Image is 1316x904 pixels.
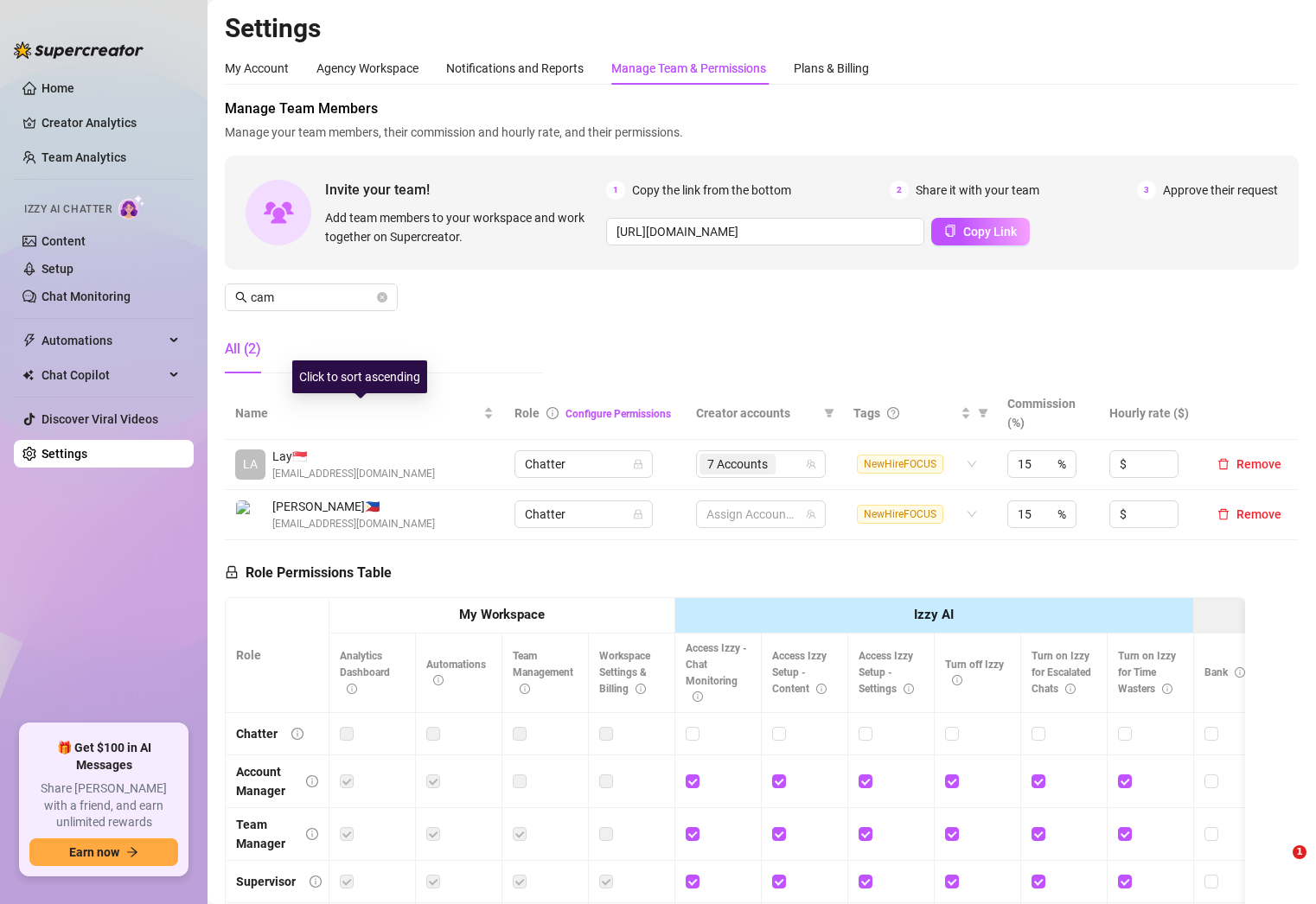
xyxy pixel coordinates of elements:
[306,828,318,840] span: info-circle
[426,659,486,687] span: Automations
[686,642,747,703] span: Access Izzy - Chat Monitoring
[821,400,838,426] span: filter
[1211,504,1288,525] button: Remove
[42,262,73,276] a: Setup
[1065,684,1076,694] span: info-circle
[611,59,766,78] div: Manage Team & Permissions
[1217,508,1230,520] span: delete
[857,505,943,524] span: NewHireFOCUS
[963,225,1017,239] span: Copy Link
[42,81,74,95] a: Home
[235,291,247,303] span: search
[525,451,642,477] span: Chatter
[806,509,816,519] span: team
[997,387,1098,440] th: Commission (%)
[546,407,559,419] span: info-circle
[236,724,278,743] div: Chatter
[126,846,138,858] span: arrow-right
[824,408,834,418] span: filter
[310,875,322,888] span: info-circle
[14,41,144,59] img: logo-BBDzfeDw.svg
[22,334,36,347] span: thunderbolt
[859,650,914,695] span: Access Izzy Setup - Settings
[347,684,357,694] span: info-circle
[514,406,540,420] span: Role
[235,404,480,423] span: Name
[599,650,650,695] span: Workspace Settings & Billing
[1099,387,1200,440] th: Hourly rate ($)
[42,447,87,461] a: Settings
[225,387,504,440] th: Name
[24,201,112,218] span: Izzy AI Chatter
[696,404,817,423] span: Creator accounts
[952,675,962,685] span: info-circle
[904,684,914,694] span: info-circle
[806,459,816,469] span: team
[945,659,1004,687] span: Turn off Izzy
[1162,684,1172,694] span: info-circle
[459,607,545,622] strong: My Workspace
[225,59,289,78] div: My Account
[433,675,444,685] span: info-circle
[69,845,119,859] span: Earn now
[636,684,646,694] span: info-circle
[931,218,1030,245] button: Copy Link
[853,404,880,423] span: Tags
[42,234,86,248] a: Content
[974,400,992,426] span: filter
[1236,507,1281,521] span: Remove
[520,684,530,694] span: info-circle
[325,208,599,246] span: Add team members to your workspace and work together on Supercreator.
[236,762,292,800] div: Account Manager
[1137,181,1156,200] span: 3
[377,292,387,302] button: close-circle
[340,650,390,695] span: Analytics Dashboard
[225,123,1299,142] span: Manage your team members, their commission and hourly rate, and their permissions.
[816,684,827,694] span: info-circle
[236,500,265,529] img: Camille
[236,815,292,853] div: Team Manager
[1293,845,1306,859] span: 1
[29,740,178,773] span: 🎁 Get $100 in AI Messages
[42,361,164,389] span: Chat Copilot
[1032,650,1091,695] span: Turn on Izzy for Escalated Chats
[1235,667,1245,678] span: info-circle
[243,455,258,474] span: LA
[525,501,642,527] span: Chatter
[978,408,988,418] span: filter
[693,691,703,702] span: info-circle
[916,181,1039,200] span: Share it with your team
[606,181,625,200] span: 1
[1118,650,1176,695] span: Turn on Izzy for Time Wasters
[1217,458,1230,470] span: delete
[325,179,606,201] span: Invite your team!
[291,728,303,740] span: info-circle
[272,516,435,532] span: [EMAIL_ADDRESS][DOMAIN_NAME]
[118,194,145,220] img: AI Chatter
[225,12,1299,45] h2: Settings
[225,565,239,579] span: lock
[513,650,573,695] span: Team Management
[632,181,791,200] span: Copy the link from the bottom
[944,225,956,237] span: copy
[316,59,418,78] div: Agency Workspace
[42,327,164,354] span: Automations
[225,99,1299,119] span: Manage Team Members
[272,447,435,466] span: Lay 🇸🇬
[22,369,34,381] img: Chat Copilot
[707,455,768,474] span: 7 Accounts
[29,838,178,866] button: Earn nowarrow-right
[794,59,869,78] div: Plans & Billing
[887,407,899,419] span: question-circle
[306,775,318,787] span: info-circle
[446,59,584,78] div: Notifications and Reports
[1204,666,1245,678] span: Bank
[42,290,131,303] a: Chat Monitoring
[1257,845,1299,887] iframe: Intercom live chat
[225,563,392,583] h5: Role Permissions Table
[1236,457,1281,471] span: Remove
[225,339,261,360] div: All (2)
[272,466,435,482] span: [EMAIL_ADDRESS][DOMAIN_NAME]
[772,650,827,695] span: Access Izzy Setup - Content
